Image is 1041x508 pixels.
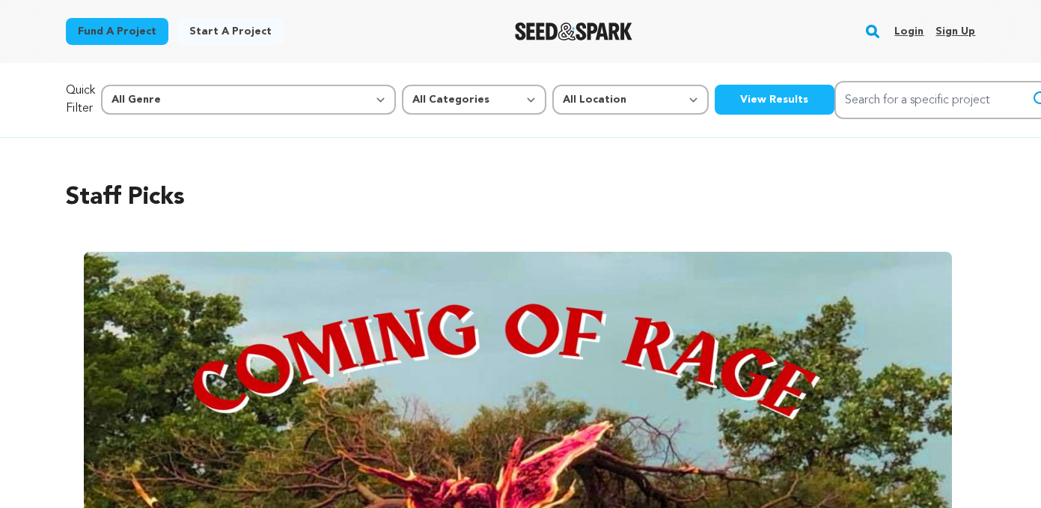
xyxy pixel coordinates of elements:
a: Start a project [177,18,284,45]
button: View Results [715,85,834,115]
a: Seed&Spark Homepage [515,22,632,40]
img: Seed&Spark Logo Dark Mode [515,22,632,40]
a: Fund a project [66,18,168,45]
p: Quick Filter [66,82,95,118]
a: Sign up [935,19,975,43]
a: Login [894,19,924,43]
h2: Staff Picks [66,180,976,216]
